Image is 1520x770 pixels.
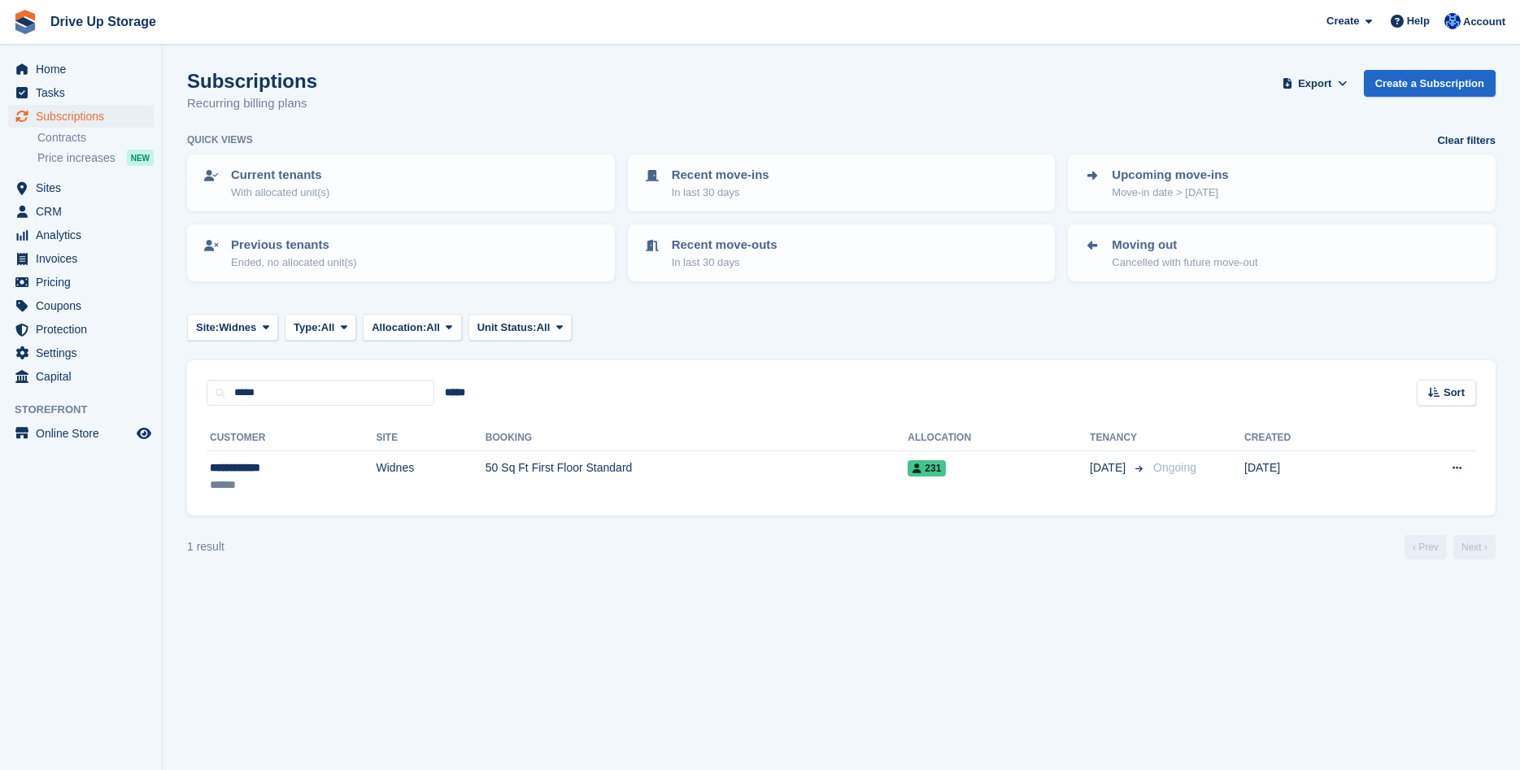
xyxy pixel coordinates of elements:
[1444,13,1461,29] img: Widnes Team
[1444,385,1465,401] span: Sort
[629,226,1054,280] a: Recent move-outs In last 30 days
[1463,14,1505,30] span: Account
[1407,13,1430,29] span: Help
[187,133,253,147] h6: Quick views
[486,451,908,502] td: 50 Sq Ft First Floor Standard
[1112,254,1257,271] p: Cancelled with future move-out
[1112,236,1257,254] p: Moving out
[36,271,133,294] span: Pricing
[1453,535,1496,559] a: Next
[134,424,154,443] a: Preview store
[486,425,908,451] th: Booking
[672,236,777,254] p: Recent move-outs
[196,320,219,336] span: Site:
[1364,70,1496,97] a: Create a Subscription
[8,294,154,317] a: menu
[187,70,317,92] h1: Subscriptions
[1112,185,1228,201] p: Move-in date > [DATE]
[908,460,946,476] span: 231
[426,320,440,336] span: All
[36,294,133,317] span: Coupons
[8,81,154,104] a: menu
[231,185,329,201] p: With allocated unit(s)
[468,314,572,341] button: Unit Status: All
[8,176,154,199] a: menu
[37,150,115,166] span: Price increases
[37,149,154,167] a: Price increases NEW
[219,320,256,336] span: Widnes
[8,271,154,294] a: menu
[294,320,321,336] span: Type:
[8,224,154,246] a: menu
[1090,425,1147,451] th: Tenancy
[187,314,278,341] button: Site: Widnes
[44,8,163,35] a: Drive Up Storage
[36,422,133,445] span: Online Store
[477,320,537,336] span: Unit Status:
[1090,459,1129,476] span: [DATE]
[36,318,133,341] span: Protection
[187,538,224,555] div: 1 result
[8,422,154,445] a: menu
[629,156,1054,210] a: Recent move-ins In last 30 days
[1244,425,1378,451] th: Created
[231,236,357,254] p: Previous tenants
[1279,70,1351,97] button: Export
[1326,13,1359,29] span: Create
[376,451,485,502] td: Widnes
[285,314,356,341] button: Type: All
[8,365,154,388] a: menu
[672,166,769,185] p: Recent move-ins
[36,58,133,80] span: Home
[231,254,357,271] p: Ended, no allocated unit(s)
[8,247,154,270] a: menu
[189,226,613,280] a: Previous tenants Ended, no allocated unit(s)
[1069,226,1494,280] a: Moving out Cancelled with future move-out
[8,318,154,341] a: menu
[1437,133,1496,149] a: Clear filters
[127,150,154,166] div: NEW
[1069,156,1494,210] a: Upcoming move-ins Move-in date > [DATE]
[36,176,133,199] span: Sites
[15,402,162,418] span: Storefront
[187,94,317,113] p: Recurring billing plans
[37,130,154,146] a: Contracts
[36,81,133,104] span: Tasks
[372,320,426,336] span: Allocation:
[36,341,133,364] span: Settings
[908,425,1090,451] th: Allocation
[376,425,485,451] th: Site
[363,314,462,341] button: Allocation: All
[1401,535,1499,559] nav: Page
[189,156,613,210] a: Current tenants With allocated unit(s)
[1112,166,1228,185] p: Upcoming move-ins
[36,200,133,223] span: CRM
[207,425,376,451] th: Customer
[36,224,133,246] span: Analytics
[672,185,769,201] p: In last 30 days
[1244,451,1378,502] td: [DATE]
[321,320,335,336] span: All
[36,105,133,128] span: Subscriptions
[1298,76,1331,92] span: Export
[1153,461,1196,474] span: Ongoing
[672,254,777,271] p: In last 30 days
[8,341,154,364] a: menu
[36,365,133,388] span: Capital
[1405,535,1447,559] a: Previous
[36,247,133,270] span: Invoices
[8,58,154,80] a: menu
[8,200,154,223] a: menu
[8,105,154,128] a: menu
[231,166,329,185] p: Current tenants
[13,10,37,34] img: stora-icon-8386f47178a22dfd0bd8f6a31ec36ba5ce8667c1dd55bd0f319d3a0aa187defe.svg
[537,320,551,336] span: All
